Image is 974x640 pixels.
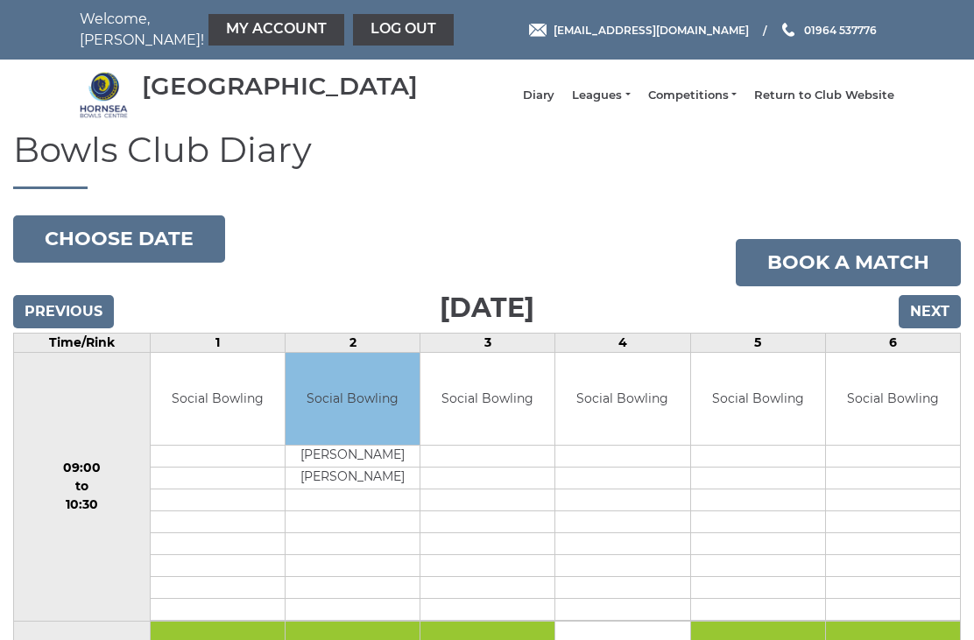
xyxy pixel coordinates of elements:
[555,353,689,445] td: Social Bowling
[691,353,825,445] td: Social Bowling
[353,14,454,46] a: Log out
[13,295,114,328] input: Previous
[754,88,894,103] a: Return to Club Website
[286,467,420,489] td: [PERSON_NAME]
[554,23,749,36] span: [EMAIL_ADDRESS][DOMAIN_NAME]
[529,22,749,39] a: Email [EMAIL_ADDRESS][DOMAIN_NAME]
[13,215,225,263] button: Choose date
[804,23,877,36] span: 01964 537776
[825,334,960,353] td: 6
[736,239,961,286] a: Book a match
[420,353,554,445] td: Social Bowling
[826,353,960,445] td: Social Bowling
[14,334,151,353] td: Time/Rink
[648,88,737,103] a: Competitions
[782,23,794,37] img: Phone us
[285,334,420,353] td: 2
[151,353,285,445] td: Social Bowling
[523,88,554,103] a: Diary
[690,334,825,353] td: 5
[899,295,961,328] input: Next
[208,14,344,46] a: My Account
[420,334,555,353] td: 3
[142,73,418,100] div: [GEOGRAPHIC_DATA]
[13,130,961,189] h1: Bowls Club Diary
[286,445,420,467] td: [PERSON_NAME]
[80,9,404,51] nav: Welcome, [PERSON_NAME]!
[286,353,420,445] td: Social Bowling
[529,24,547,37] img: Email
[150,334,285,353] td: 1
[780,22,877,39] a: Phone us 01964 537776
[555,334,690,353] td: 4
[80,71,128,119] img: Hornsea Bowls Centre
[14,353,151,622] td: 09:00 to 10:30
[572,88,630,103] a: Leagues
